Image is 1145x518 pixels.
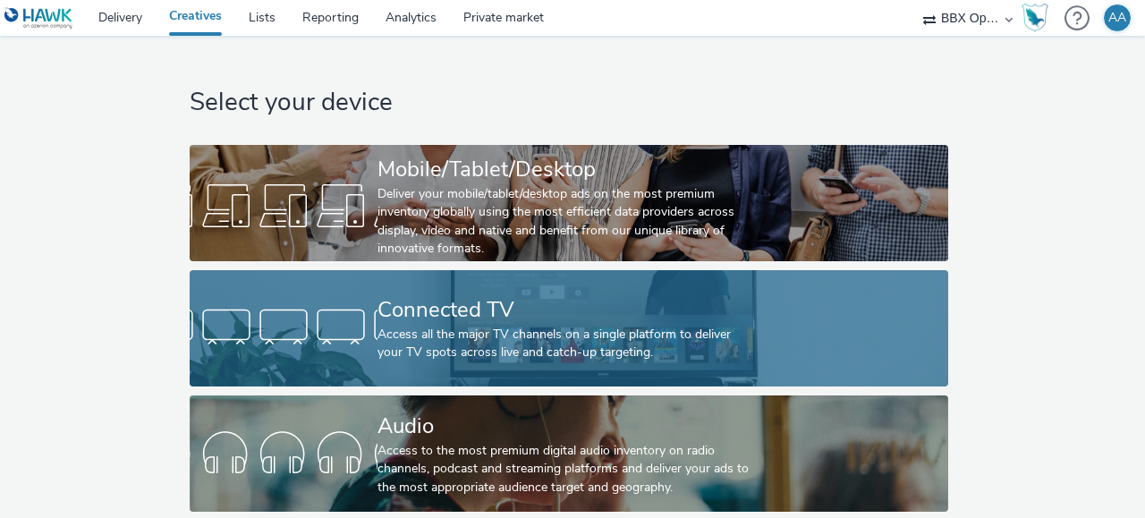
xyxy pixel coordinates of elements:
[377,294,753,326] div: Connected TV
[1108,4,1126,31] div: AA
[377,154,753,185] div: Mobile/Tablet/Desktop
[4,7,73,30] img: undefined Logo
[1022,4,1056,32] a: Hawk Academy
[377,326,753,362] div: Access all the major TV channels on a single platform to deliver your TV spots across live and ca...
[1022,4,1048,32] img: Hawk Academy
[190,145,949,261] a: Mobile/Tablet/DesktopDeliver your mobile/tablet/desktop ads on the most premium inventory globall...
[377,411,753,442] div: Audio
[190,270,949,386] a: Connected TVAccess all the major TV channels on a single platform to deliver your TV spots across...
[190,395,949,512] a: AudioAccess to the most premium digital audio inventory on radio channels, podcast and streaming ...
[377,185,753,259] div: Deliver your mobile/tablet/desktop ads on the most premium inventory globally using the most effi...
[190,86,949,120] h1: Select your device
[377,442,753,497] div: Access to the most premium digital audio inventory on radio channels, podcast and streaming platf...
